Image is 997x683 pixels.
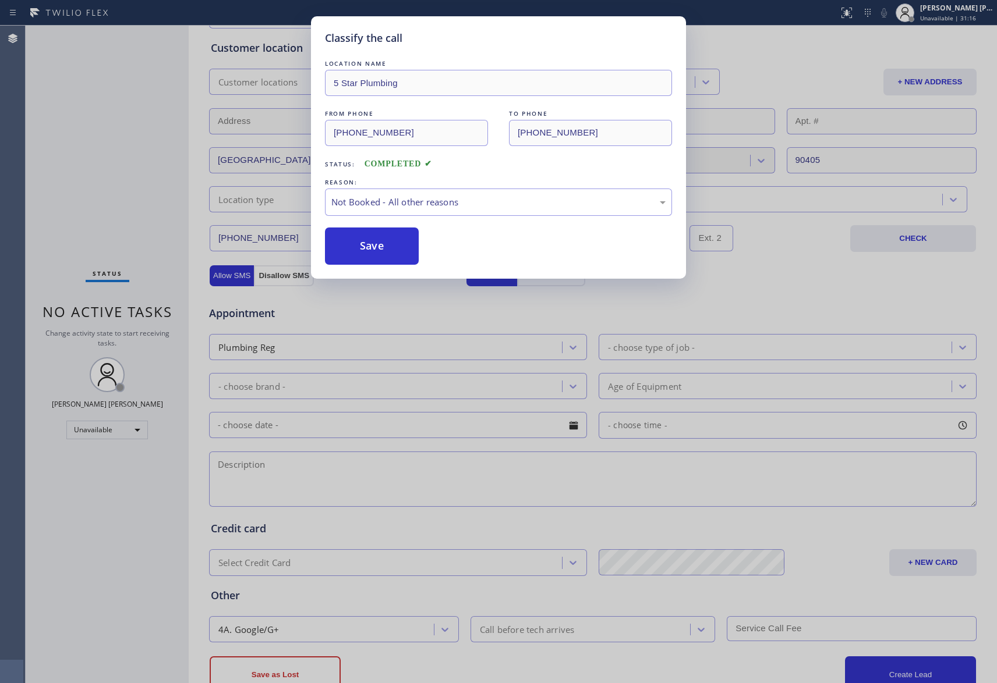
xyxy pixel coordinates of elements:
input: From phone [325,120,488,146]
div: REASON: [325,176,672,188]
div: TO PHONE [509,108,672,120]
input: To phone [509,120,672,146]
span: Status: [325,160,355,168]
div: LOCATION NAME [325,58,672,70]
div: FROM PHONE [325,108,488,120]
button: Save [325,227,419,265]
span: COMPLETED [365,159,432,168]
h5: Classify the call [325,30,402,46]
div: Not Booked - All other reasons [331,195,666,209]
